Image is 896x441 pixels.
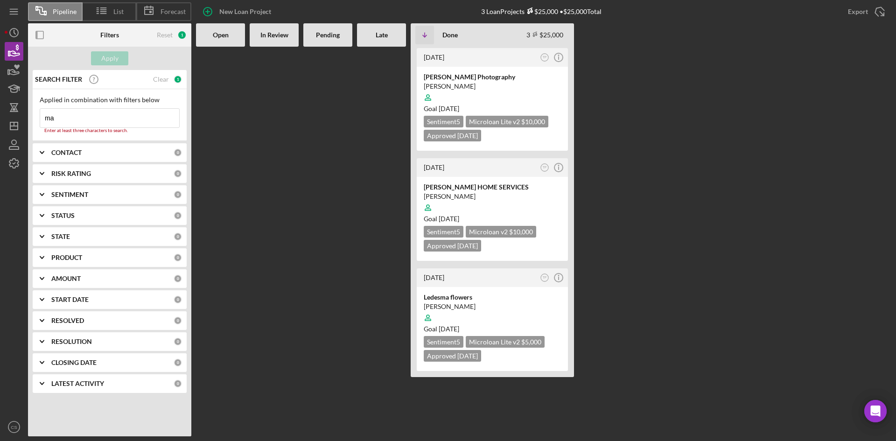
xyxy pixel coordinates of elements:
div: $25,000 [525,7,558,15]
b: START DATE [51,296,89,303]
b: PRODUCT [51,254,82,261]
div: 0 [174,253,182,262]
span: Goal [424,105,459,112]
div: 0 [174,358,182,367]
time: 07/07/2025 [439,105,459,112]
b: Filters [100,31,119,39]
div: 0 [174,211,182,220]
div: 0 [174,337,182,346]
time: 06/24/2025 [439,215,459,223]
div: Approved [DATE] [424,350,481,362]
div: Open Intercom Messenger [864,400,887,422]
div: 1 [174,75,182,84]
div: 0 [174,316,182,325]
div: Reset [157,31,173,39]
button: TP [539,272,551,284]
time: 2025-07-03 17:56 [424,53,444,61]
div: 0 [174,274,182,283]
div: 0 [174,295,182,304]
b: LATEST ACTIVITY [51,380,104,387]
div: Microloan Lite v2 $5,000 [466,336,545,348]
div: [PERSON_NAME] HOME SERVICES [424,182,561,192]
div: [PERSON_NAME] [424,82,561,91]
text: TP [543,166,546,169]
time: 2025-04-25 07:30 [424,273,444,281]
b: RESOLUTION [51,338,92,345]
span: Pipeline [53,8,77,15]
button: TP [539,161,551,174]
div: Sentiment 5 [424,226,463,238]
div: 0 [174,148,182,157]
b: In Review [260,31,288,39]
text: TP [543,56,546,59]
div: Enter at least three characters to search. [40,128,180,133]
div: Applied in combination with filters below [40,96,180,104]
b: SENTIMENT [51,191,88,198]
button: New Loan Project [196,2,280,21]
b: CONTACT [51,149,82,156]
a: [DATE]TP[PERSON_NAME] Photography[PERSON_NAME]Goal [DATE]Sentiment5Microloan Lite v2 $10,000Appro... [415,47,569,152]
div: Microloan Lite v2 $10,000 [466,116,548,127]
b: Open [213,31,229,39]
a: [DATE]TPLedesma flowers[PERSON_NAME]Goal [DATE]Sentiment5Microloan Lite v2 $5,000Approved [DATE] [415,267,569,372]
div: [PERSON_NAME] Photography [424,72,561,82]
a: [DATE]TP[PERSON_NAME] HOME SERVICES[PERSON_NAME]Goal [DATE]Sentiment5Microloan v2 $10,000Approved... [415,157,569,262]
div: Approved [DATE] [424,130,481,141]
div: Sentiment 5 [424,336,463,348]
div: Clear [153,76,169,83]
div: 0 [174,169,182,178]
b: CLOSING DATE [51,359,97,366]
div: 3 Loan Projects • $25,000 Total [481,7,602,15]
b: RISK RATING [51,170,91,177]
time: 04/15/2025 [439,325,459,333]
div: Approved [DATE] [424,240,481,252]
button: Export [839,2,891,21]
span: Forecast [161,8,186,15]
div: New Loan Project [219,2,271,21]
div: Ledesma flowers [424,293,561,302]
b: Late [376,31,388,39]
div: Apply [101,51,119,65]
div: 3 $25,000 [526,31,563,39]
div: 1 [177,30,187,40]
b: Pending [316,31,340,39]
text: CS [11,425,17,430]
b: Done [442,31,458,39]
span: Goal [424,325,459,333]
div: Microloan v2 $10,000 [466,226,536,238]
span: Goal [424,215,459,223]
span: List [113,8,124,15]
div: 0 [174,232,182,241]
button: Apply [91,51,128,65]
b: SEARCH FILTER [35,76,82,83]
time: 2025-05-10 01:31 [424,163,444,171]
div: Sentiment 5 [424,116,463,127]
b: RESOLVED [51,317,84,324]
button: CS [5,418,23,436]
div: 0 [174,190,182,199]
div: 0 [174,379,182,388]
div: [PERSON_NAME] [424,302,561,311]
button: TP [539,51,551,64]
b: AMOUNT [51,275,81,282]
div: [PERSON_NAME] [424,192,561,201]
b: STATUS [51,212,75,219]
div: Export [848,2,868,21]
text: TP [543,276,546,279]
b: STATE [51,233,70,240]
